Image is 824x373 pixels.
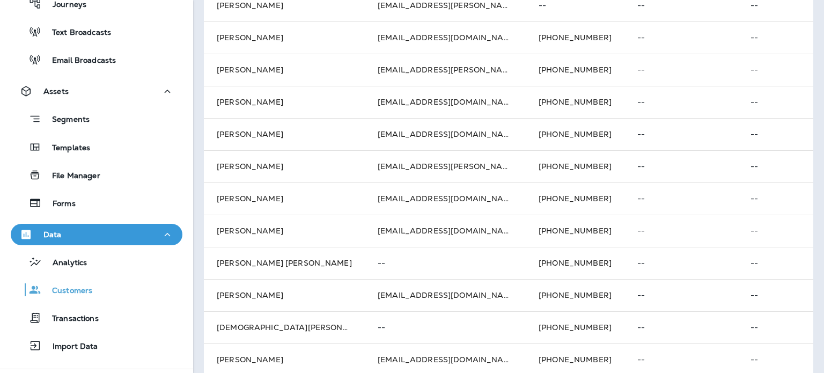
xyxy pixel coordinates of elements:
[378,259,513,267] p: --
[204,279,365,311] td: [PERSON_NAME]
[365,86,526,118] td: [EMAIL_ADDRESS][DOMAIN_NAME]
[526,86,624,118] td: [PHONE_NUMBER]
[637,98,725,106] p: --
[539,1,612,10] p: --
[365,279,526,311] td: [EMAIL_ADDRESS][DOMAIN_NAME]
[204,311,365,343] td: [DEMOGRAPHIC_DATA][PERSON_NAME]
[41,115,90,126] p: Segments
[637,355,725,364] p: --
[42,342,98,352] p: Import Data
[11,224,182,245] button: Data
[526,182,624,215] td: [PHONE_NUMBER]
[204,118,365,150] td: [PERSON_NAME]
[204,150,365,182] td: [PERSON_NAME]
[11,192,182,214] button: Forms
[365,150,526,182] td: [EMAIL_ADDRESS][PERSON_NAME][DOMAIN_NAME]
[42,199,76,209] p: Forms
[11,164,182,186] button: File Manager
[11,136,182,158] button: Templates
[204,215,365,247] td: [PERSON_NAME]
[11,251,182,273] button: Analytics
[11,48,182,71] button: Email Broadcasts
[637,226,725,235] p: --
[11,81,182,102] button: Assets
[637,162,725,171] p: --
[365,21,526,54] td: [EMAIL_ADDRESS][DOMAIN_NAME]
[637,291,725,299] p: --
[41,286,92,296] p: Customers
[526,54,624,86] td: [PHONE_NUMBER]
[42,258,87,268] p: Analytics
[526,311,624,343] td: [PHONE_NUMBER]
[204,182,365,215] td: [PERSON_NAME]
[43,87,69,96] p: Assets
[11,107,182,130] button: Segments
[41,28,111,38] p: Text Broadcasts
[526,247,624,279] td: [PHONE_NUMBER]
[637,259,725,267] p: --
[637,1,725,10] p: --
[637,194,725,203] p: --
[204,86,365,118] td: [PERSON_NAME]
[365,182,526,215] td: [EMAIL_ADDRESS][DOMAIN_NAME]
[637,65,725,74] p: --
[526,215,624,247] td: [PHONE_NUMBER]
[204,247,365,279] td: [PERSON_NAME] [PERSON_NAME]
[204,54,365,86] td: [PERSON_NAME]
[637,33,725,42] p: --
[204,21,365,54] td: [PERSON_NAME]
[526,118,624,150] td: [PHONE_NUMBER]
[526,279,624,311] td: [PHONE_NUMBER]
[365,215,526,247] td: [EMAIL_ADDRESS][DOMAIN_NAME]
[365,54,526,86] td: [EMAIL_ADDRESS][PERSON_NAME][DOMAIN_NAME]
[43,230,62,239] p: Data
[378,323,513,332] p: --
[526,150,624,182] td: [PHONE_NUMBER]
[11,334,182,357] button: Import Data
[11,20,182,43] button: Text Broadcasts
[365,118,526,150] td: [EMAIL_ADDRESS][DOMAIN_NAME]
[11,306,182,329] button: Transactions
[41,56,116,66] p: Email Broadcasts
[41,143,90,153] p: Templates
[41,171,100,181] p: File Manager
[637,130,725,138] p: --
[11,279,182,301] button: Customers
[41,314,99,324] p: Transactions
[526,21,624,54] td: [PHONE_NUMBER]
[637,323,725,332] p: --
